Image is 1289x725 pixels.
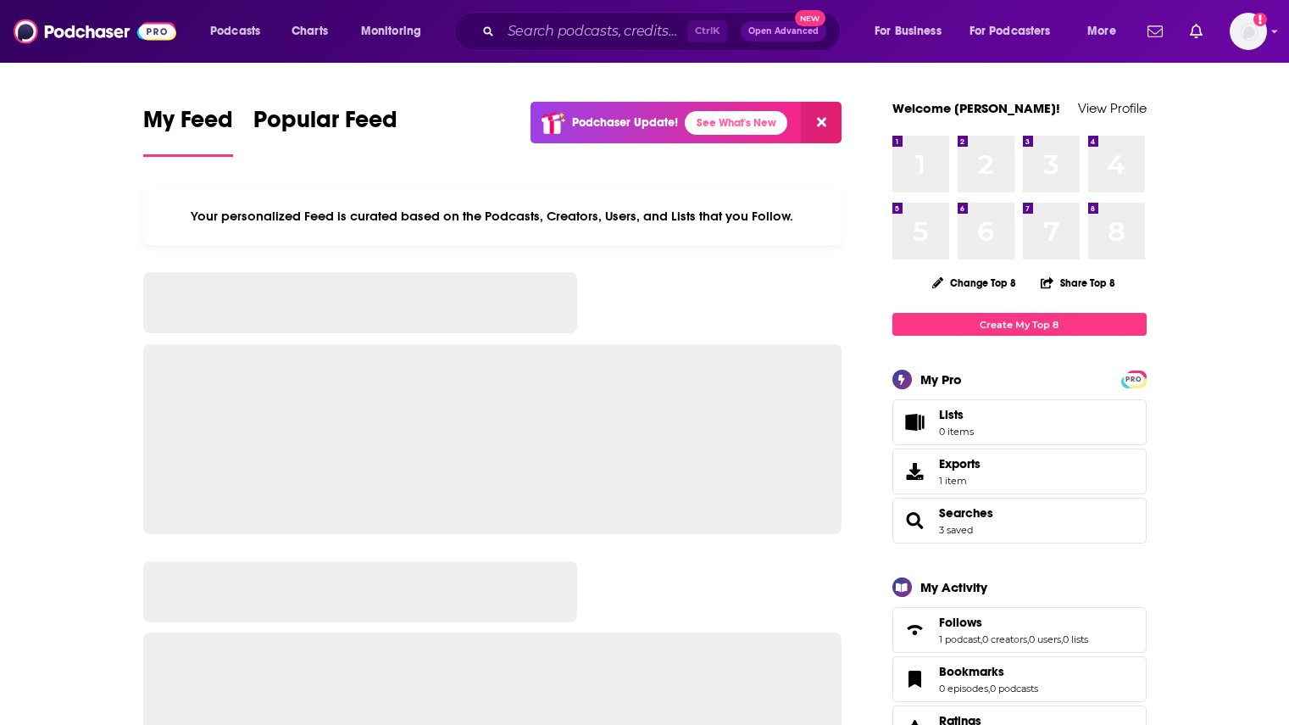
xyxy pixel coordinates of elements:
span: , [988,683,990,694]
div: Your personalized Feed is curated based on the Podcasts, Creators, Users, and Lists that you Follow. [143,187,842,245]
a: 0 episodes [939,683,988,694]
span: Podcasts [210,20,260,43]
a: Popular Feed [253,105,397,157]
a: Exports [892,449,1147,494]
a: Searches [939,505,993,521]
span: Exports [939,456,981,471]
a: Show notifications dropdown [1183,17,1209,46]
a: 0 lists [1063,633,1088,645]
span: Exports [898,460,932,483]
span: Lists [939,407,964,422]
span: Lists [939,407,974,422]
span: , [1027,633,1029,645]
span: PRO [1124,373,1144,386]
span: , [1061,633,1063,645]
a: Charts [281,18,338,45]
a: View Profile [1078,100,1147,116]
span: Open Advanced [748,27,819,36]
a: Lists [892,399,1147,445]
span: Searches [892,498,1147,544]
span: For Business [875,20,942,43]
span: Bookmarks [892,656,1147,702]
a: Bookmarks [898,667,932,691]
span: Monitoring [361,20,421,43]
img: User Profile [1230,13,1267,50]
div: My Pro [920,371,962,388]
input: Search podcasts, credits, & more... [501,18,687,45]
a: Follows [898,618,932,642]
button: open menu [863,18,963,45]
a: 0 users [1029,633,1061,645]
span: Follows [939,615,982,630]
div: My Activity [920,579,987,595]
a: Show notifications dropdown [1141,17,1170,46]
button: open menu [958,18,1075,45]
span: My Feed [143,105,233,144]
span: , [981,633,982,645]
button: open menu [349,18,443,45]
a: 0 podcasts [990,683,1038,694]
a: 1 podcast [939,633,981,645]
button: Change Top 8 [922,272,1027,293]
a: See What's New [685,111,787,135]
p: Podchaser Update! [572,115,678,130]
a: My Feed [143,105,233,157]
a: 0 creators [982,633,1027,645]
svg: Add a profile image [1253,13,1267,26]
span: Logged in as cmand-s [1230,13,1267,50]
a: Follows [939,615,1088,630]
span: More [1087,20,1116,43]
button: open menu [1075,18,1137,45]
a: PRO [1124,372,1144,385]
span: Popular Feed [253,105,397,144]
span: Bookmarks [939,664,1004,679]
a: Searches [898,509,932,533]
span: 1 item [939,475,981,487]
a: Welcome [PERSON_NAME]! [892,100,1060,116]
a: Create My Top 8 [892,313,1147,336]
button: Show profile menu [1230,13,1267,50]
span: 0 items [939,426,974,438]
a: Bookmarks [939,664,1038,679]
span: New [795,10,825,26]
button: Share Top 8 [1040,266,1116,299]
span: For Podcasters [970,20,1051,43]
div: Search podcasts, credits, & more... [470,12,857,51]
span: Ctrl K [687,20,727,42]
a: 3 saved [939,524,973,536]
span: Lists [898,410,932,434]
img: Podchaser - Follow, Share and Rate Podcasts [14,15,176,47]
span: Follows [892,607,1147,653]
span: Charts [292,20,328,43]
button: Open AdvancedNew [741,21,826,42]
button: open menu [198,18,282,45]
